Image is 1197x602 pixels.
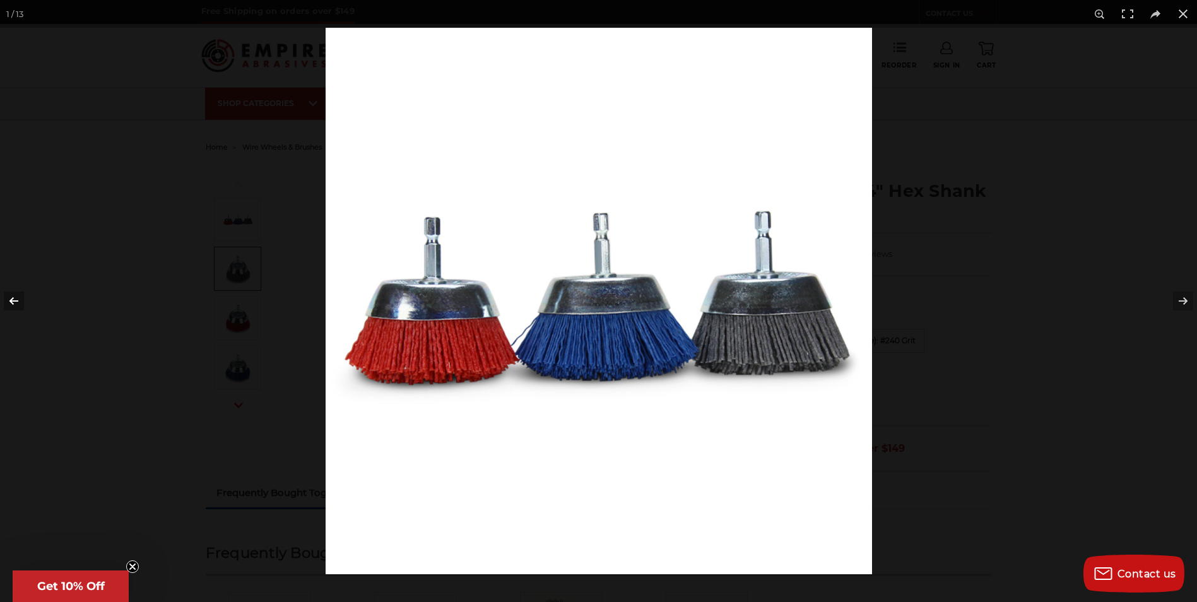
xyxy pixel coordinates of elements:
div: Get 10% OffClose teaser [13,570,129,602]
span: Get 10% Off [37,579,105,593]
button: Contact us [1083,555,1184,593]
img: 3-inch-nylon-cup-brushes__67197.1638809610.jpg [326,28,872,574]
button: Next (arrow right) [1153,269,1197,333]
span: Contact us [1117,568,1176,580]
button: Close teaser [126,560,139,573]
